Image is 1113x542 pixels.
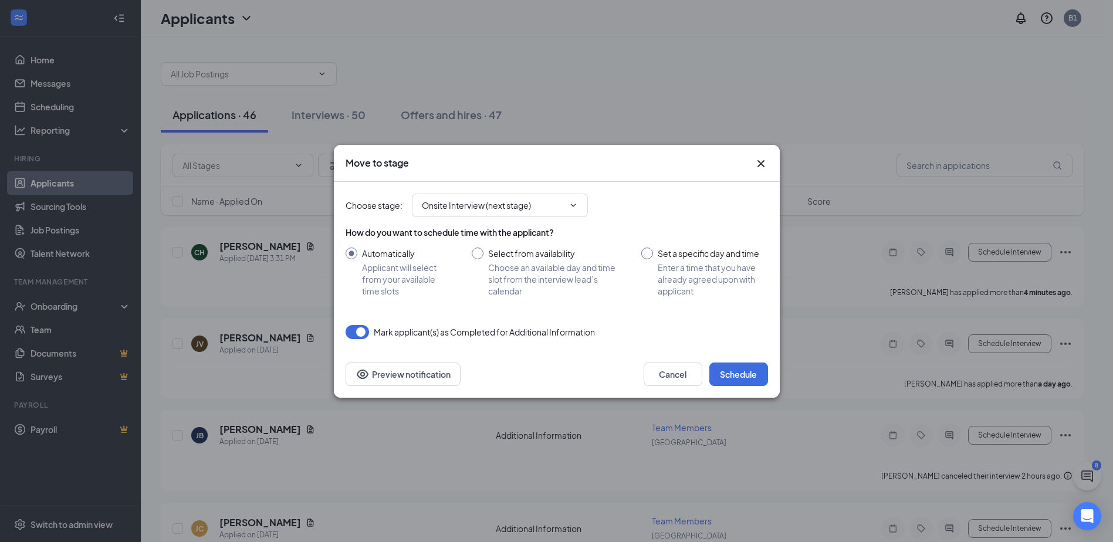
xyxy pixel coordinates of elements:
[1073,502,1101,530] div: Open Intercom Messenger
[709,363,768,386] button: Schedule
[356,367,370,381] svg: Eye
[346,157,409,170] h3: Move to stage
[346,363,461,386] button: Preview notificationEye
[754,157,768,171] button: Close
[754,157,768,171] svg: Cross
[644,363,702,386] button: Cancel
[569,201,578,210] svg: ChevronDown
[346,226,768,238] div: How do you want to schedule time with the applicant?
[346,199,402,212] span: Choose stage :
[374,325,595,339] span: Mark applicant(s) as Completed for Additional Information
